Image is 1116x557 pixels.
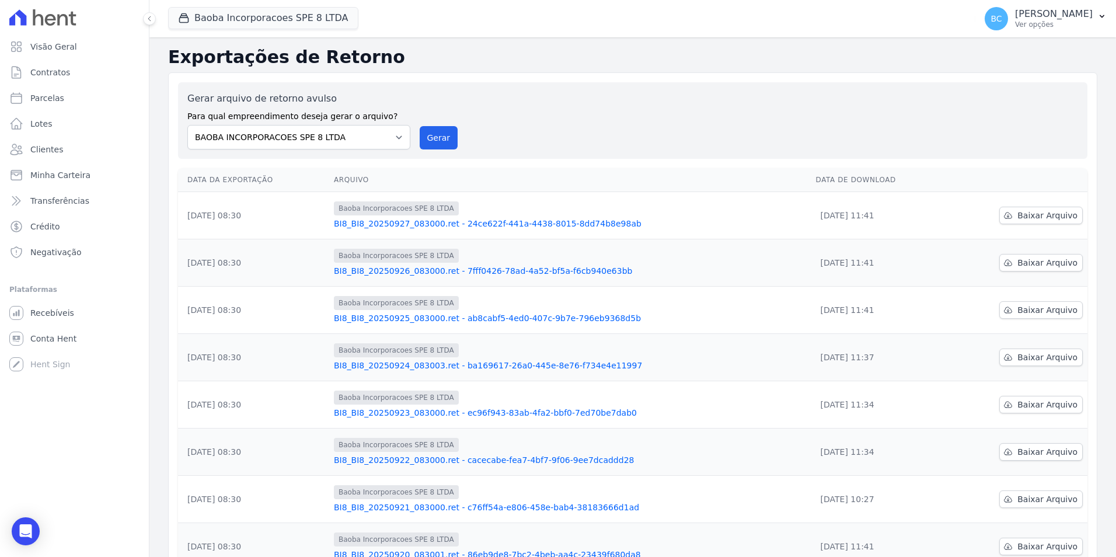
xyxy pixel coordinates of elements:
a: Conta Hent [5,327,144,350]
span: Negativação [30,246,82,258]
span: Minha Carteira [30,169,90,181]
a: Baixar Arquivo [999,443,1083,461]
span: Recebíveis [30,307,74,319]
div: Open Intercom Messenger [12,517,40,545]
span: Baoba Incorporacoes SPE 8 LTDA [334,343,459,357]
td: [DATE] 11:41 [811,287,947,334]
span: Parcelas [30,92,64,104]
th: Data da Exportação [178,168,329,192]
td: [DATE] 11:34 [811,381,947,429]
span: Baoba Incorporacoes SPE 8 LTDA [334,249,459,263]
span: Baixar Arquivo [1017,399,1077,410]
span: Baoba Incorporacoes SPE 8 LTDA [334,296,459,310]
a: BI8_BI8_20250923_083000.ret - ec96f943-83ab-4fa2-bbf0-7ed70be7dab0 [334,407,807,419]
a: Recebíveis [5,301,144,325]
span: Baixar Arquivo [1017,257,1077,269]
span: Baixar Arquivo [1017,541,1077,552]
span: Baixar Arquivo [1017,351,1077,363]
label: Gerar arquivo de retorno avulso [187,92,410,106]
td: [DATE] 10:27 [811,476,947,523]
a: Baixar Arquivo [999,254,1083,271]
a: Negativação [5,241,144,264]
span: Contratos [30,67,70,78]
span: Conta Hent [30,333,76,344]
td: [DATE] 08:30 [178,334,329,381]
span: Baixar Arquivo [1017,210,1077,221]
a: Clientes [5,138,144,161]
span: Lotes [30,118,53,130]
a: Baixar Arquivo [999,207,1083,224]
span: Baoba Incorporacoes SPE 8 LTDA [334,485,459,499]
a: Minha Carteira [5,163,144,187]
a: BI8_BI8_20250926_083000.ret - 7fff0426-78ad-4a52-bf5a-f6cb940e63bb [334,265,807,277]
button: Baoba Incorporacoes SPE 8 LTDA [168,7,358,29]
p: [PERSON_NAME] [1015,8,1093,20]
td: [DATE] 08:30 [178,476,329,523]
a: Transferências [5,189,144,213]
td: [DATE] 08:30 [178,429,329,476]
a: BI8_BI8_20250922_083000.ret - cacecabe-fea7-4bf7-9f06-9ee7dcaddd28 [334,454,807,466]
a: BI8_BI8_20250927_083000.ret - 24ce622f-441a-4438-8015-8dd74b8e98ab [334,218,807,229]
th: Data de Download [811,168,947,192]
span: Baoba Incorporacoes SPE 8 LTDA [334,438,459,452]
span: Baixar Arquivo [1017,493,1077,505]
a: Crédito [5,215,144,238]
a: Baixar Arquivo [999,349,1083,366]
button: BC [PERSON_NAME] Ver opções [975,2,1116,35]
span: Transferências [30,195,89,207]
span: Visão Geral [30,41,77,53]
a: Baixar Arquivo [999,301,1083,319]
span: Baixar Arquivo [1017,446,1077,458]
span: Baoba Incorporacoes SPE 8 LTDA [334,201,459,215]
td: [DATE] 08:30 [178,287,329,334]
a: BI8_BI8_20250921_083000.ret - c76ff54a-e806-458e-bab4-38183666d1ad [334,502,807,513]
span: Crédito [30,221,60,232]
a: Baixar Arquivo [999,538,1083,555]
a: Lotes [5,112,144,135]
a: Baixar Arquivo [999,490,1083,508]
a: Visão Geral [5,35,144,58]
td: [DATE] 11:34 [811,429,947,476]
p: Ver opções [1015,20,1093,29]
th: Arquivo [329,168,811,192]
td: [DATE] 11:41 [811,239,947,287]
td: [DATE] 08:30 [178,239,329,287]
td: [DATE] 11:41 [811,192,947,239]
td: [DATE] 08:30 [178,192,329,239]
a: BI8_BI8_20250925_083000.ret - ab8cabf5-4ed0-407c-9b7e-796eb9368d5b [334,312,807,324]
span: BC [991,15,1002,23]
a: Contratos [5,61,144,84]
a: Parcelas [5,86,144,110]
td: [DATE] 08:30 [178,381,329,429]
span: Clientes [30,144,63,155]
span: Baoba Incorporacoes SPE 8 LTDA [334,532,459,546]
button: Gerar [420,126,458,149]
div: Plataformas [9,283,139,297]
a: BI8_BI8_20250924_083003.ret - ba169617-26a0-445e-8e76-f734e4e11997 [334,360,807,371]
td: [DATE] 11:37 [811,334,947,381]
h2: Exportações de Retorno [168,47,1097,68]
span: Baoba Incorporacoes SPE 8 LTDA [334,391,459,405]
label: Para qual empreendimento deseja gerar o arquivo? [187,106,410,123]
a: Baixar Arquivo [999,396,1083,413]
span: Baixar Arquivo [1017,304,1077,316]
